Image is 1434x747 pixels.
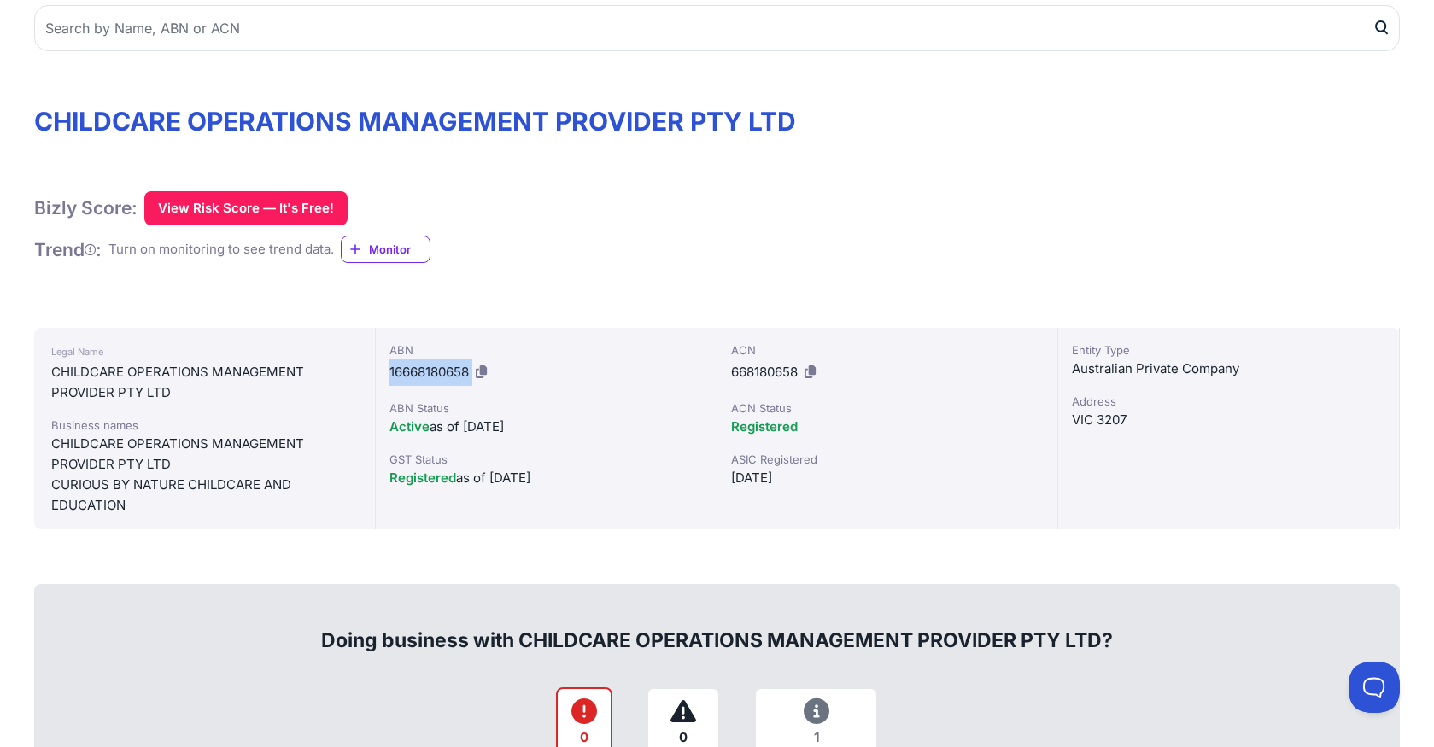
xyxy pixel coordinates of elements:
h1: Bizly Score: [34,196,138,219]
span: 16668180658 [389,364,469,380]
span: Registered [389,470,456,486]
div: ABN Status [389,400,703,417]
span: Registered [731,418,798,435]
div: VIC 3207 [1072,410,1385,430]
div: CHILDCARE OPERATIONS MANAGEMENT PROVIDER PTY LTD [51,434,358,475]
div: Doing business with CHILDCARE OPERATIONS MANAGEMENT PROVIDER PTY LTD? [53,599,1381,654]
div: Business names [51,417,358,434]
span: Monitor [369,241,430,258]
span: 668180658 [731,364,798,380]
div: Turn on monitoring to see trend data. [108,240,334,260]
div: Australian Private Company [1072,359,1385,379]
div: Entity Type [1072,341,1385,359]
iframe: Toggle Customer Support [1349,662,1400,713]
div: Legal Name [51,341,358,362]
div: Address [1072,393,1385,410]
div: ACN [731,341,1045,359]
div: [DATE] [731,468,1045,488]
div: ASIC Registered [731,451,1045,468]
div: as of [DATE] [389,468,703,488]
span: Active [389,418,430,435]
h1: Trend : [34,238,102,261]
div: GST Status [389,451,703,468]
h1: CHILDCARE OPERATIONS MANAGEMENT PROVIDER PTY LTD [34,106,1400,137]
div: as of [DATE] [389,417,703,437]
div: CHILDCARE OPERATIONS MANAGEMENT PROVIDER PTY LTD [51,362,358,403]
div: ACN Status [731,400,1045,417]
div: ABN [389,341,703,359]
button: View Risk Score — It's Free! [144,191,348,225]
input: Search by Name, ABN or ACN [34,5,1400,51]
a: Monitor [341,236,430,263]
div: CURIOUS BY NATURE CHILDCARE AND EDUCATION [51,475,358,516]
